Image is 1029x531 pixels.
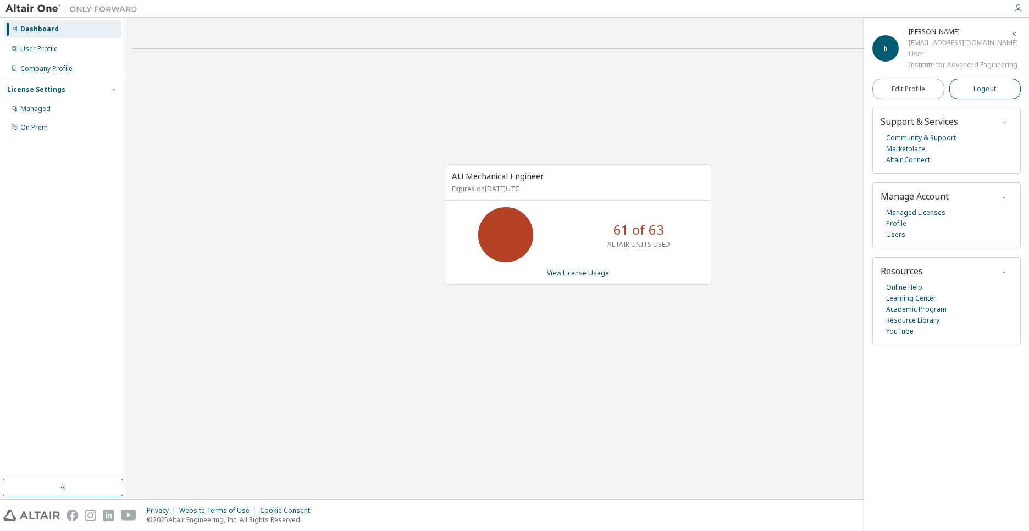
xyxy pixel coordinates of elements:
a: YouTube [886,326,914,337]
img: altair_logo.svg [3,510,60,521]
div: Managed [20,104,51,113]
div: [EMAIL_ADDRESS][DOMAIN_NAME] [909,37,1018,48]
span: Logout [973,84,996,95]
span: Resources [881,265,923,277]
div: License Settings [7,85,65,94]
div: Cookie Consent [260,506,317,515]
span: Manage Account [881,190,949,202]
a: Academic Program [886,304,947,315]
a: Marketplace [886,143,925,154]
a: Managed Licenses [886,207,945,218]
div: Dashboard [20,25,59,34]
div: User [909,48,1018,59]
span: Edit Profile [892,85,925,93]
img: linkedin.svg [103,510,114,521]
img: youtube.svg [121,510,137,521]
img: instagram.svg [85,510,96,521]
div: Institute for Advanced Engineering [909,59,1018,70]
div: hyunju lee [909,26,1018,37]
div: Privacy [147,506,179,515]
p: © 2025 Altair Engineering, Inc. All Rights Reserved. [147,515,317,524]
a: Community & Support [886,132,956,143]
div: Website Terms of Use [179,506,260,515]
a: Profile [886,218,906,229]
a: Edit Profile [872,79,944,99]
p: Expires on [DATE] UTC [452,184,701,193]
a: Learning Center [886,293,936,304]
img: facebook.svg [67,510,78,521]
a: View License Usage [547,268,609,278]
div: On Prem [20,123,48,132]
p: 61 of 63 [613,220,664,239]
a: Online Help [886,282,922,293]
button: Logout [949,79,1021,99]
img: Altair One [5,3,143,14]
span: AU Mechanical Engineer [452,170,544,181]
span: Support & Services [881,115,958,128]
span: h [883,44,888,53]
a: Resource Library [886,315,939,326]
p: ALTAIR UNITS USED [607,240,670,249]
div: Company Profile [20,64,73,73]
div: User Profile [20,45,58,53]
a: Altair Connect [886,154,930,165]
a: Users [886,229,905,240]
